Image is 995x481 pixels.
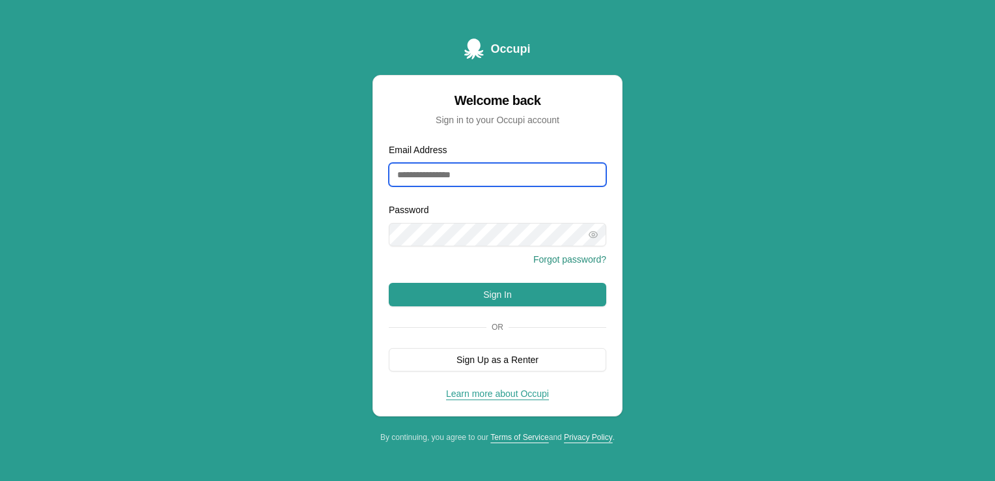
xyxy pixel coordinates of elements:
a: Privacy Policy [564,433,613,442]
span: Occupi [490,40,530,58]
button: Forgot password? [533,253,606,266]
a: Learn more about Occupi [446,388,549,399]
a: Terms of Service [490,433,548,442]
a: Occupi [464,38,530,59]
span: Or [486,322,509,332]
label: Email Address [389,145,447,155]
div: Welcome back [389,91,606,109]
label: Password [389,205,428,215]
button: Sign In [389,283,606,306]
div: By continuing, you agree to our and . [372,432,623,443]
div: Sign in to your Occupi account [389,113,606,126]
button: Sign Up as a Renter [389,348,606,372]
